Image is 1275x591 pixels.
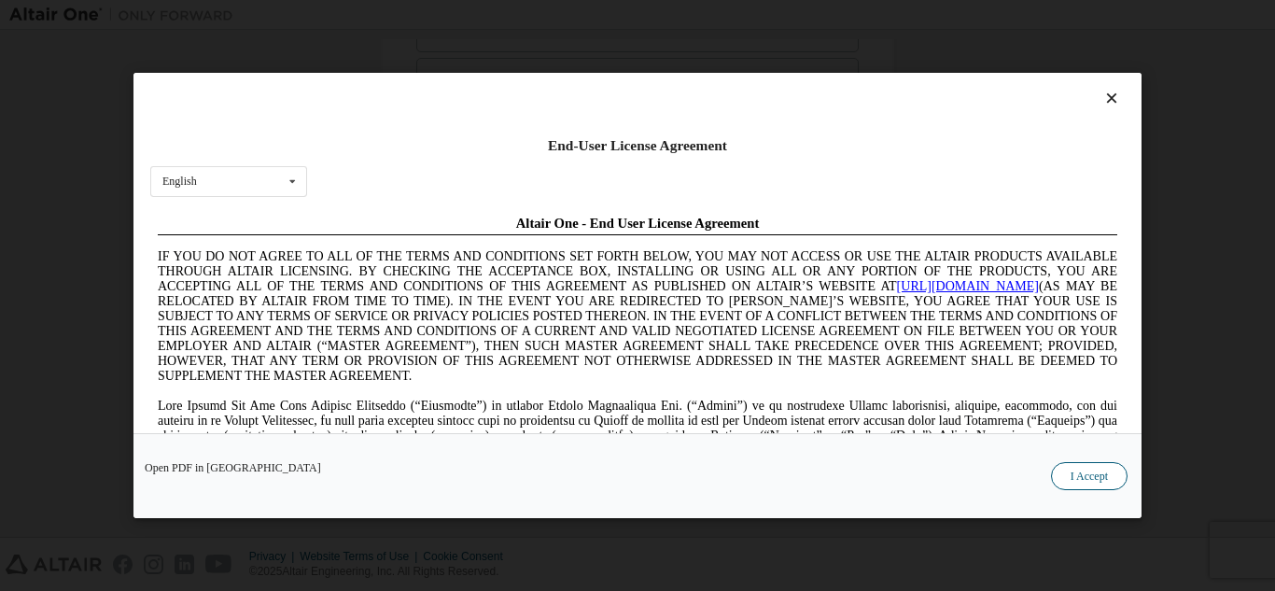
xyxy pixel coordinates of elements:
span: IF YOU DO NOT AGREE TO ALL OF THE TERMS AND CONDITIONS SET FORTH BELOW, YOU MAY NOT ACCESS OR USE... [7,41,967,175]
span: Altair One - End User License Agreement [366,7,609,22]
div: End-User License Agreement [150,136,1125,155]
a: Open PDF in [GEOGRAPHIC_DATA] [145,462,321,473]
span: Lore Ipsumd Sit Ame Cons Adipisc Elitseddo (“Eiusmodte”) in utlabor Etdolo Magnaaliqua Eni. (“Adm... [7,190,967,324]
div: English [162,176,197,187]
button: I Accept [1051,462,1128,490]
a: [URL][DOMAIN_NAME] [747,71,889,85]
